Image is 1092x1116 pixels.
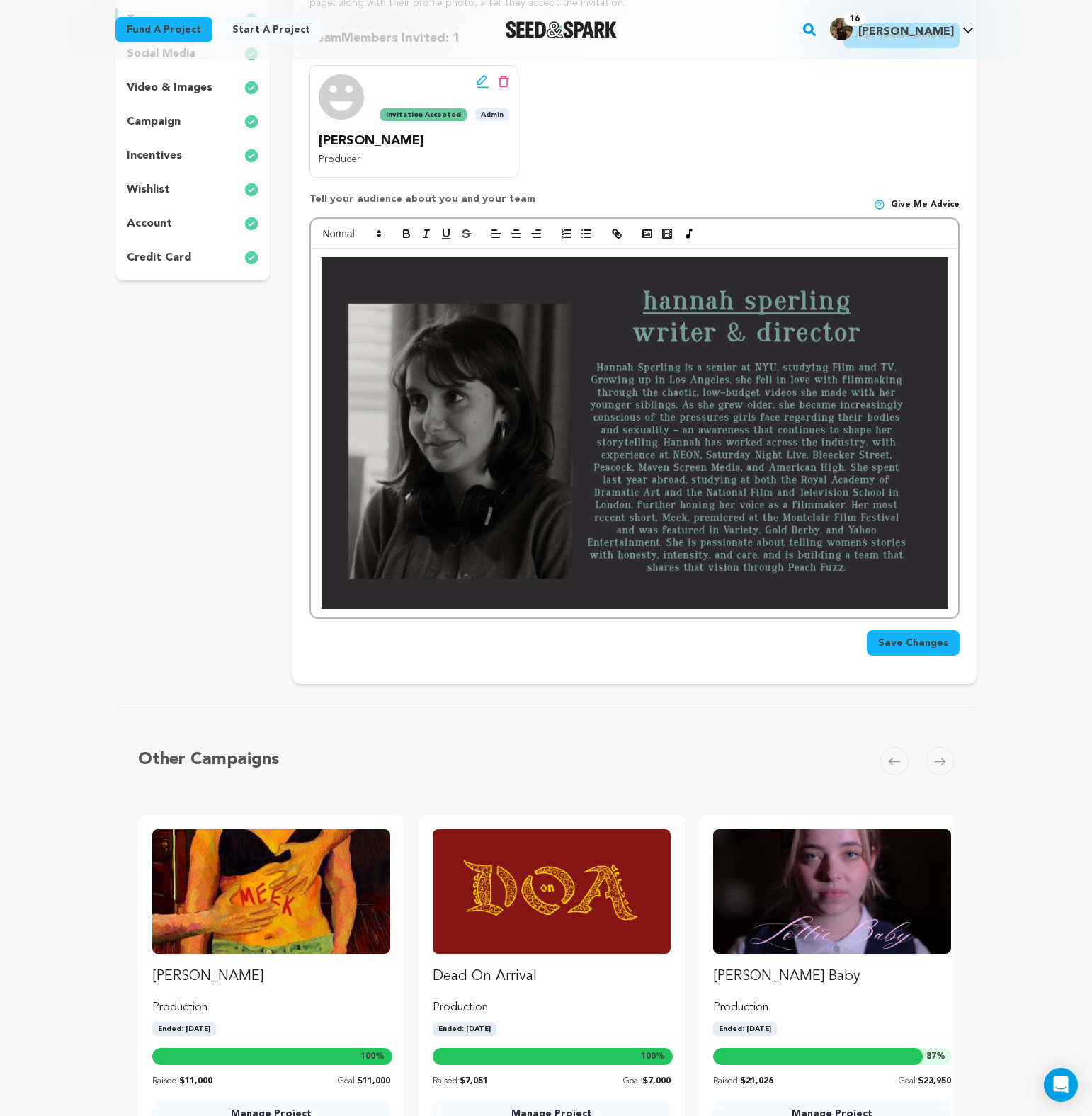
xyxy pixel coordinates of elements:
[322,257,948,609] img: 1758589250-Untitled-1.png
[642,1077,671,1086] span: $7,000
[319,131,509,152] p: [PERSON_NAME]
[319,154,360,164] span: Producer
[827,15,977,40] a: Hannah S.'s Profile
[319,74,364,120] img: team picture
[926,1051,945,1062] span: %
[506,21,617,38] a: Seed&Spark Homepage
[380,108,467,121] span: Invitation Accepted
[891,199,960,210] span: Give me advice
[926,1052,936,1061] span: 87
[360,1051,385,1062] span: %
[460,1077,488,1086] span: $7,051
[115,17,212,42] a: Fund a project
[623,1074,671,1090] p: Goal:
[115,144,270,167] button: incentives
[1044,1068,1078,1102] div: Open Intercom Messenger
[244,147,258,164] img: check-circle-full.svg
[641,1051,665,1062] span: %
[115,212,270,235] button: account
[433,1074,488,1090] p: Raised:
[713,1074,773,1090] p: Raised:
[475,108,509,121] span: Admin
[127,215,172,232] p: account
[152,965,390,988] p: [PERSON_NAME]
[740,1077,773,1086] span: $21,026
[127,79,212,96] p: video & images
[244,215,258,232] img: check-circle-full.svg
[115,246,270,269] button: credit card
[713,965,951,988] p: [PERSON_NAME] Baby
[127,249,191,266] p: credit card
[152,1074,212,1090] p: Raised:
[433,1022,496,1036] span: Ended: [DATE]
[360,1052,375,1061] span: 100
[221,17,322,42] a: Start a project
[127,147,182,164] p: incentives
[244,181,258,198] img: check-circle-full.svg
[138,747,279,773] h5: Other Campaigns
[244,79,258,96] img: check-circle-full.svg
[899,1074,951,1090] p: Goal:
[830,18,853,40] img: 11c4ddc8680d40de.jpg
[641,1052,656,1061] span: 100
[338,1074,390,1090] p: Goal:
[127,113,181,130] p: campaign
[357,1077,390,1086] span: $11,000
[433,965,671,988] p: Dead On Arrival
[874,199,885,210] img: help-circle.svg
[179,1077,212,1086] span: $11,000
[844,12,865,26] span: 16
[827,15,977,45] span: Hannah S.'s Profile
[713,999,951,1016] p: production
[878,636,948,650] span: Save Changes
[309,192,535,217] p: Tell your audience about you and your team
[713,1022,777,1036] span: Ended: [DATE]
[115,110,270,133] button: campaign
[506,21,617,38] img: Seed&Spark Logo Dark Mode
[867,630,960,656] button: Save Changes
[858,26,954,38] span: [PERSON_NAME]
[433,999,671,1016] p: production
[115,76,270,99] button: video & images
[152,999,390,1016] p: production
[244,113,258,130] img: check-circle-full.svg
[918,1077,951,1086] span: $23,950
[115,178,270,201] button: wishlist
[127,181,170,198] p: wishlist
[152,1022,216,1036] span: Ended: [DATE]
[830,18,954,40] div: Hannah S.'s Profile
[244,249,258,266] img: check-circle-full.svg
